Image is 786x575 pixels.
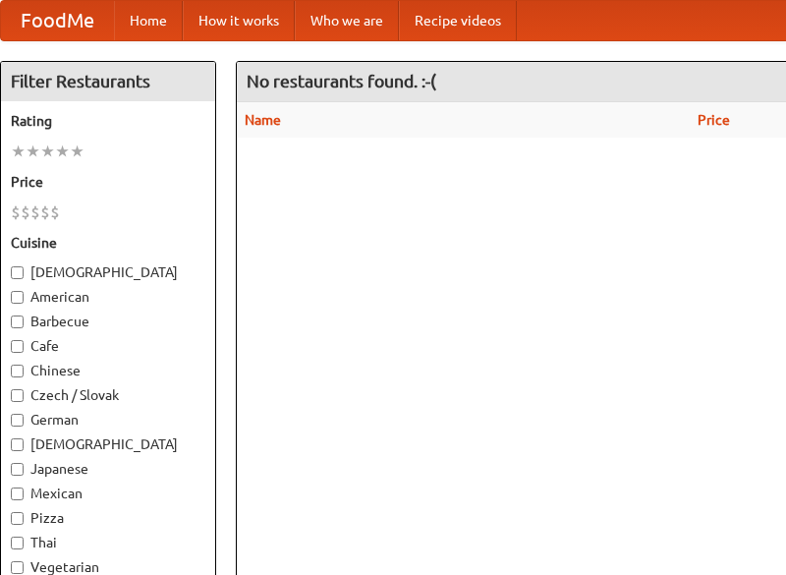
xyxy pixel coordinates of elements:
label: Thai [11,533,205,552]
input: American [11,291,24,304]
label: Chinese [11,361,205,380]
input: Japanese [11,463,24,476]
label: Mexican [11,484,205,503]
a: Price [698,112,730,128]
input: Czech / Slovak [11,389,24,402]
input: Pizza [11,512,24,525]
a: Name [245,112,281,128]
li: ★ [55,141,70,162]
label: Barbecue [11,312,205,331]
input: Vegetarian [11,561,24,574]
input: Thai [11,537,24,549]
label: Czech / Slovak [11,385,205,405]
label: Pizza [11,508,205,528]
label: [DEMOGRAPHIC_DATA] [11,434,205,454]
label: American [11,287,205,307]
input: German [11,414,24,427]
a: Who we are [295,1,399,40]
li: ★ [40,141,55,162]
ng-pluralize: No restaurants found. :-( [247,72,436,90]
h5: Rating [11,111,205,131]
h5: Cuisine [11,233,205,253]
a: Recipe videos [399,1,517,40]
h4: Filter Restaurants [1,62,215,101]
input: Barbecue [11,316,24,328]
a: FoodMe [1,1,114,40]
li: ★ [26,141,40,162]
input: [DEMOGRAPHIC_DATA] [11,266,24,279]
input: [DEMOGRAPHIC_DATA] [11,438,24,451]
li: ★ [70,141,84,162]
li: $ [11,201,21,223]
li: ★ [11,141,26,162]
input: Mexican [11,488,24,500]
h5: Price [11,172,205,192]
a: How it works [183,1,295,40]
li: $ [30,201,40,223]
label: Japanese [11,459,205,479]
input: Cafe [11,340,24,353]
label: German [11,410,205,430]
a: Home [114,1,183,40]
label: [DEMOGRAPHIC_DATA] [11,262,205,282]
input: Chinese [11,365,24,377]
li: $ [40,201,50,223]
label: Cafe [11,336,205,356]
li: $ [50,201,60,223]
li: $ [21,201,30,223]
